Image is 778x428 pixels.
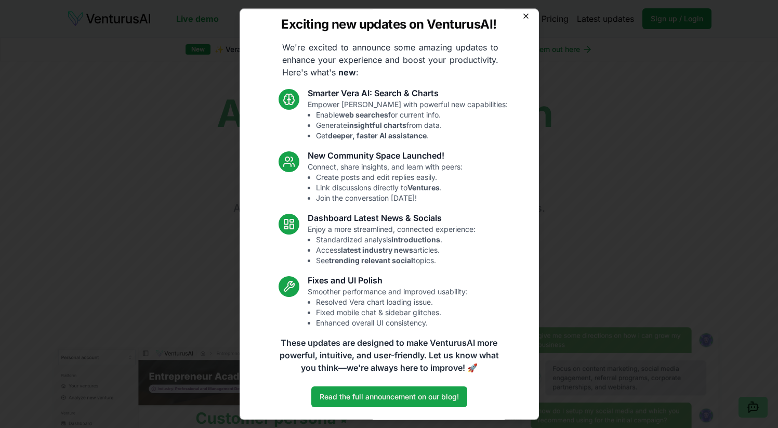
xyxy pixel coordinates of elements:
h3: Fixes and UI Polish [308,274,468,286]
p: Empower [PERSON_NAME] with powerful new capabilities: [308,99,508,140]
strong: Ventures [407,183,440,191]
li: Fixed mobile chat & sidebar glitches. [316,307,468,317]
li: Generate from data. [316,120,508,130]
h2: Exciting new updates on VenturusAI! [281,16,496,32]
li: Create posts and edit replies easily. [316,172,463,182]
strong: deeper, faster AI assistance [328,131,427,139]
li: Standardized analysis . [316,234,476,244]
strong: web searches [339,110,388,119]
h3: New Community Space Launched! [308,149,463,161]
li: See topics. [316,255,476,265]
li: Access articles. [316,244,476,255]
strong: latest industry news [341,245,413,254]
li: Resolved Vera chart loading issue. [316,296,468,307]
strong: trending relevant social [329,255,413,264]
p: Enjoy a more streamlined, connected experience: [308,224,476,265]
p: These updates are designed to make VenturusAI more powerful, intuitive, and user-friendly. Let us... [273,336,506,373]
strong: new [338,67,356,77]
p: Connect, share insights, and learn with peers: [308,161,463,203]
li: Join the conversation [DATE]! [316,192,463,203]
li: Link discussions directly to . [316,182,463,192]
li: Enhanced overall UI consistency. [316,317,468,328]
h3: Smarter Vera AI: Search & Charts [308,86,508,99]
strong: insightful charts [347,120,406,129]
li: Enable for current info. [316,109,508,120]
strong: introductions [391,235,440,243]
li: Get . [316,130,508,140]
h3: Dashboard Latest News & Socials [308,211,476,224]
p: Smoother performance and improved usability: [308,286,468,328]
a: Read the full announcement on our blog! [311,386,467,407]
p: We're excited to announce some amazing updates to enhance your experience and boost your producti... [274,41,507,78]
